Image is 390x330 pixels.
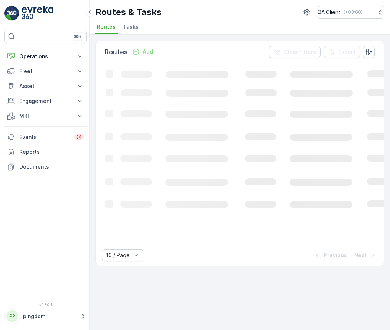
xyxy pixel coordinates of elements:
[23,313,76,320] p: pingdom
[19,148,84,156] p: Reports
[338,48,355,56] p: Export
[95,6,162,18] p: Routes & Tasks
[22,6,53,21] img: logo_light-DOdMpM7g.png
[129,47,156,56] button: Add
[4,159,87,174] a: Documents
[19,82,72,90] p: Asset
[317,6,384,19] button: QA Client(+03:00)
[74,33,81,39] p: ⌘B
[4,64,87,79] button: Fleet
[269,46,321,58] button: Clear Filters
[4,308,87,324] button: PPpingdom
[4,94,87,109] button: Engagement
[4,130,87,145] a: Events34
[4,6,19,21] img: logo
[19,133,70,141] p: Events
[19,68,72,75] p: Fleet
[324,252,347,259] p: Previous
[19,97,72,105] p: Engagement
[4,79,87,94] button: Asset
[19,163,84,171] p: Documents
[317,9,341,16] p: QA Client
[4,109,87,123] button: MRF
[4,145,87,159] a: Reports
[76,134,82,140] p: 34
[354,251,378,260] button: Next
[284,48,316,56] p: Clear Filters
[19,112,72,120] p: MRF
[143,48,153,55] p: Add
[4,302,87,307] span: v 1.50.1
[105,47,128,57] p: Routes
[324,46,360,58] button: Export
[97,23,116,30] span: Routes
[6,310,18,322] div: PP
[19,53,72,60] p: Operations
[123,23,139,30] span: Tasks
[344,9,363,15] p: ( +03:00 )
[354,252,367,259] p: Next
[313,251,348,260] button: Previous
[4,49,87,64] button: Operations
